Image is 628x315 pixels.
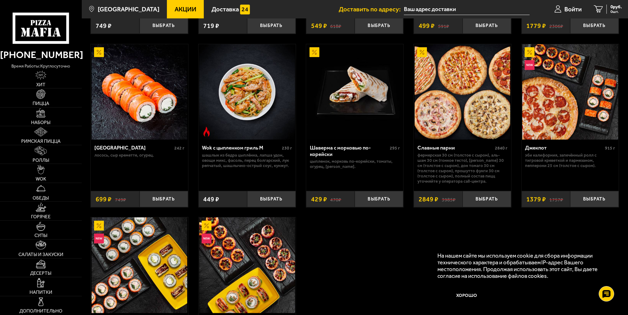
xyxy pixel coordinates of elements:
button: Выбрать [355,18,403,34]
p: На нашем сайте мы используем cookie для сбора информации технического характера и обрабатываем IP... [437,252,609,279]
div: Джекпот [525,145,603,151]
img: 15daf4d41897b9f0e9f617042186c801.svg [240,5,250,14]
button: Выбрать [247,191,296,207]
span: Обеды [33,196,49,200]
span: 499 ₽ [419,22,435,29]
img: Филадельфия [92,44,188,140]
p: шашлык из бедра цыплёнка, лапша удон, овощи микс, фасоль, перец болгарский, лук репчатый, шашлычн... [202,153,292,168]
img: Акционный [202,221,211,231]
img: Новинка [202,234,211,243]
span: Войти [564,6,582,12]
span: Акции [175,6,196,12]
span: 915 г [605,146,615,151]
s: 749 ₽ [115,196,126,202]
span: Горячее [31,215,51,219]
img: Новинка [94,234,104,243]
span: Хит [36,83,45,87]
img: Джекпот [522,44,618,140]
span: 2840 г [495,146,508,151]
button: Выбрать [355,191,403,207]
a: АкционныйСлавные парни [414,44,511,140]
button: Выбрать [463,191,511,207]
span: WOK [36,177,46,181]
a: АкционныйНовинкаХот трио [199,217,296,313]
p: Эби Калифорния, Запечённый ролл с тигровой креветкой и пармезаном, Пепперони 25 см (толстое с сыр... [525,153,615,168]
img: Хот трио [199,217,295,313]
span: 1779 ₽ [527,22,546,29]
a: АкционныйФиладельфия [91,44,188,140]
img: Острое блюдо [202,127,211,137]
img: Совершенная классика [92,217,188,313]
div: [GEOGRAPHIC_DATA] [94,145,173,151]
s: 591 ₽ [438,22,449,29]
span: 2849 ₽ [419,196,438,202]
button: Выбрать [140,191,188,207]
span: 242 г [174,146,184,151]
div: Шаверма с морковью по-корейски [310,145,388,157]
a: АкционныйНовинкаДжекпот [522,44,619,140]
span: 0 шт. [610,10,622,14]
button: Выбрать [247,18,296,34]
a: Острое блюдоWok с цыпленком гриль M [199,44,296,140]
span: [GEOGRAPHIC_DATA] [98,6,160,12]
span: 449 ₽ [203,196,219,202]
span: Доставить по адресу: [339,6,404,12]
p: цыпленок, морковь по-корейски, томаты, огурец, [PERSON_NAME]. [310,159,400,169]
input: Ваш адрес доставки [404,4,530,15]
span: Дополнительно [19,309,62,313]
img: Славные парни [415,44,511,140]
p: лосось, Сыр креметте, огурец. [94,153,184,158]
span: Десерты [30,271,51,276]
div: Славные парни [417,145,493,151]
div: Wok с цыпленком гриль M [202,145,280,151]
span: 429 ₽ [311,196,327,202]
a: АкционныйШаверма с морковью по-корейски [306,44,403,140]
img: Акционный [417,47,427,57]
s: 618 ₽ [330,22,342,29]
img: Wok с цыпленком гриль M [199,44,295,140]
s: 470 ₽ [330,196,342,202]
span: Наборы [31,120,50,125]
span: Римская пицца [21,139,61,144]
s: 3985 ₽ [442,196,456,202]
button: Выбрать [570,191,619,207]
p: Фермерская 30 см (толстое с сыром), Аль-Шам 30 см (тонкое тесто), [PERSON_NAME] 30 см (толстое с ... [417,153,508,184]
img: Акционный [310,47,319,57]
s: 1757 ₽ [549,196,563,202]
span: Супы [34,233,47,238]
a: АкционныйНовинкаСовершенная классика [91,217,188,313]
img: Новинка [525,60,535,70]
button: Хорошо [437,286,496,305]
button: Выбрать [463,18,511,34]
span: 549 ₽ [311,22,327,29]
span: 230 г [282,146,292,151]
span: 1379 ₽ [527,196,546,202]
span: Пицца [33,101,49,106]
button: Выбрать [570,18,619,34]
img: Шаверма с морковью по-корейски [307,44,403,140]
span: Роллы [33,158,49,163]
span: 719 ₽ [203,22,219,29]
img: Акционный [525,47,535,57]
button: Выбрать [140,18,188,34]
span: 295 г [390,146,400,151]
span: 749 ₽ [96,22,112,29]
span: 0 руб. [610,5,622,9]
span: 699 ₽ [96,196,112,202]
span: Доставка [211,6,239,12]
span: Напитки [30,290,52,295]
span: Салаты и закуски [18,252,63,257]
img: Акционный [94,47,104,57]
img: Акционный [94,221,104,231]
s: 2306 ₽ [549,22,563,29]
